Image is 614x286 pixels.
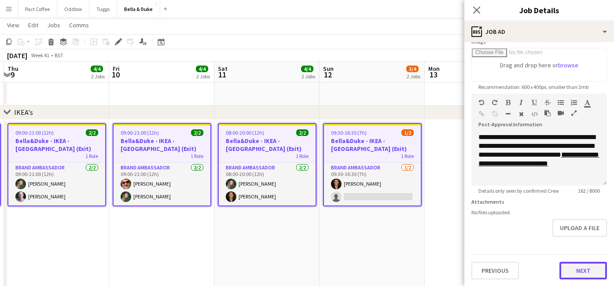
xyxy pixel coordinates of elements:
[322,70,334,80] span: 12
[427,70,440,80] span: 13
[296,129,309,136] span: 2/2
[113,123,211,206] app-job-card: 09:00-21:00 (12h)2/2Bella&Duke - IKEA - [GEOGRAPHIC_DATA] (Exit)1 RoleBrand Ambassador2/209:00-21...
[14,108,33,117] div: IKEA's
[505,99,511,106] button: Bold
[69,21,89,29] span: Comms
[4,19,23,31] a: View
[7,65,18,73] span: Thu
[91,66,103,72] span: 4/4
[191,153,203,159] span: 1 Role
[471,84,596,90] span: Recommendation: 600 x 400px, smaller than 2mb
[301,73,315,80] div: 2 Jobs
[114,163,210,205] app-card-role: Brand Ambassador2/209:00-21:00 (12h)[PERSON_NAME][PERSON_NAME]
[218,65,228,73] span: Sat
[571,99,577,106] button: Ordered List
[492,99,498,106] button: Redo
[518,110,524,117] button: Clear Formatting
[8,137,105,153] h3: Bella&Duke - IKEA - [GEOGRAPHIC_DATA] (Exit)
[121,129,159,136] span: 09:00-21:00 (12h)
[323,123,422,206] app-job-card: 09:30-16:30 (7h)1/2Bella&Duke - IKEA - [GEOGRAPHIC_DATA] (Exit)1 RoleBrand Ambassador1/209:30-16:...
[111,70,120,80] span: 10
[324,137,421,153] h3: Bella&Duke - IKEA - [GEOGRAPHIC_DATA] (Exit)
[117,0,160,18] button: Bella & Duke
[558,99,564,106] button: Unordered List
[428,65,440,73] span: Mon
[89,0,117,18] button: Tuggs
[66,19,92,31] a: Comms
[571,187,607,194] span: 162 / 8000
[401,129,414,136] span: 1/2
[584,99,590,106] button: Text Color
[226,129,264,136] span: 08:00-20:00 (12h)
[323,65,334,73] span: Sun
[15,129,54,136] span: 09:00-21:00 (12h)
[86,129,98,136] span: 2/2
[7,51,27,60] div: [DATE]
[91,73,105,80] div: 2 Jobs
[518,99,524,106] button: Italic
[47,21,60,29] span: Jobs
[301,66,313,72] span: 4/4
[571,110,577,117] button: Fullscreen
[85,153,98,159] span: 1 Role
[559,262,607,279] button: Next
[196,73,210,80] div: 2 Jobs
[324,163,421,205] app-card-role: Brand Ambassador1/209:30-16:30 (7h)[PERSON_NAME]
[7,21,19,29] span: View
[55,52,63,59] div: BST
[471,262,519,279] button: Previous
[29,52,51,59] span: Week 41
[407,73,420,80] div: 2 Jobs
[113,65,120,73] span: Fri
[464,21,614,42] div: Job Ad
[478,99,485,106] button: Undo
[505,110,511,117] button: Horizontal Line
[471,198,504,205] label: Attachments
[464,4,614,16] h3: Job Details
[471,187,566,194] span: Details only seen by confirmed Crew
[471,209,607,216] div: No files uploaded.
[406,66,419,72] span: 3/4
[8,163,105,205] app-card-role: Brand Ambassador2/209:00-21:00 (12h)[PERSON_NAME][PERSON_NAME]
[531,110,537,117] button: HTML Code
[7,123,106,206] app-job-card: 09:00-21:00 (12h)2/2Bella&Duke - IKEA - [GEOGRAPHIC_DATA] (Exit)1 RoleBrand Ambassador2/209:00-21...
[25,19,42,31] a: Edit
[531,99,537,106] button: Underline
[18,0,57,18] button: Pact Coffee
[44,19,64,31] a: Jobs
[558,110,564,117] button: Insert video
[217,70,228,80] span: 11
[196,66,208,72] span: 4/4
[191,129,203,136] span: 2/2
[219,137,316,153] h3: Bella&Duke - IKEA - [GEOGRAPHIC_DATA] (Exit)
[28,21,38,29] span: Edit
[544,110,551,117] button: Paste as plain text
[219,163,316,205] app-card-role: Brand Ambassador2/208:00-20:00 (12h)[PERSON_NAME][PERSON_NAME]
[218,123,316,206] app-job-card: 08:00-20:00 (12h)2/2Bella&Duke - IKEA - [GEOGRAPHIC_DATA] (Exit)1 RoleBrand Ambassador2/208:00-20...
[401,153,414,159] span: 1 Role
[114,137,210,153] h3: Bella&Duke - IKEA - [GEOGRAPHIC_DATA] (Exit)
[552,219,607,237] button: Upload a file
[296,153,309,159] span: 1 Role
[6,70,18,80] span: 9
[331,129,367,136] span: 09:30-16:30 (7h)
[57,0,89,18] button: Oddbox
[544,99,551,106] button: Strikethrough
